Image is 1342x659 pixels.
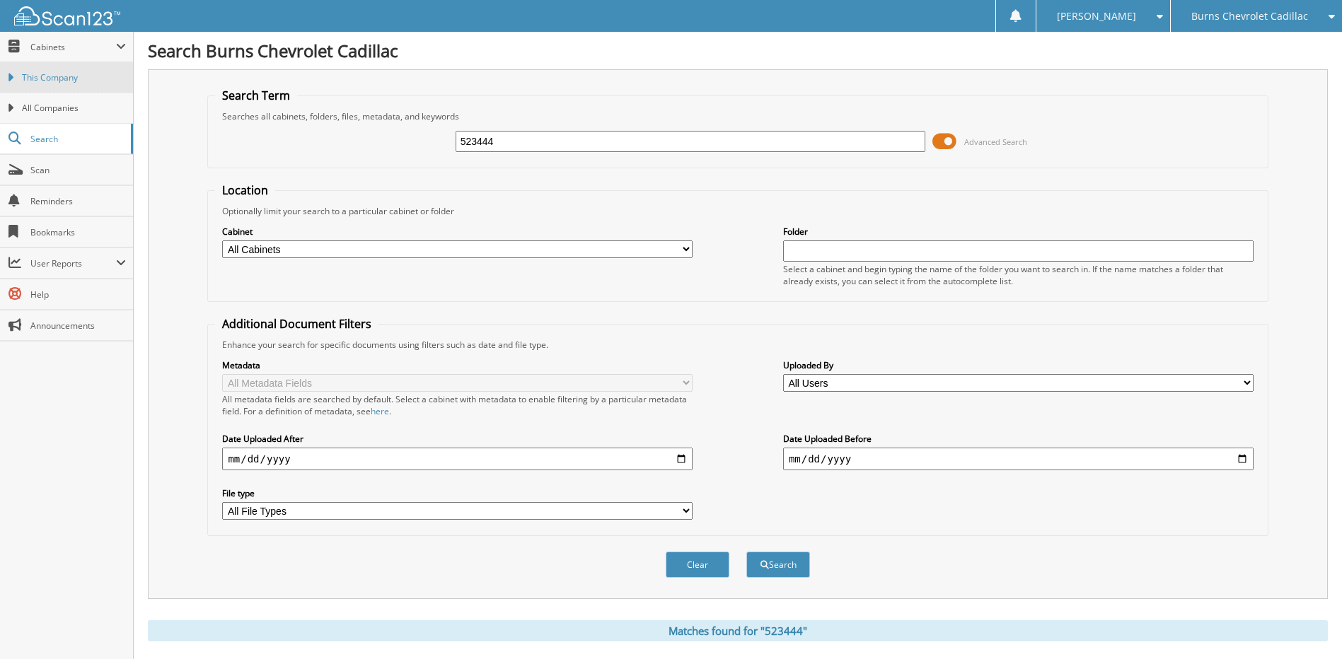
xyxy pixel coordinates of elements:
[148,39,1328,62] h1: Search Burns Chevrolet Cadillac
[30,320,126,332] span: Announcements
[1057,12,1136,21] span: [PERSON_NAME]
[22,71,126,84] span: This Company
[222,359,693,371] label: Metadata
[22,102,126,115] span: All Companies
[746,552,810,578] button: Search
[215,182,275,198] legend: Location
[783,263,1254,287] div: Select a cabinet and begin typing the name of the folder you want to search in. If the name match...
[222,433,693,445] label: Date Uploaded After
[783,226,1254,238] label: Folder
[30,288,126,301] span: Help
[783,359,1254,371] label: Uploaded By
[148,620,1328,641] div: Matches found for "523444"
[14,6,120,25] img: scan123-logo-white.svg
[30,257,116,269] span: User Reports
[222,393,693,417] div: All metadata fields are searched by default. Select a cabinet with metadata to enable filtering b...
[215,110,1260,122] div: Searches all cabinets, folders, files, metadata, and keywords
[215,88,297,103] legend: Search Term
[215,316,378,332] legend: Additional Document Filters
[222,448,693,470] input: start
[1271,591,1342,659] iframe: Chat Widget
[30,195,126,207] span: Reminders
[30,133,124,145] span: Search
[30,226,126,238] span: Bookmarks
[666,552,729,578] button: Clear
[783,448,1254,470] input: end
[215,205,1260,217] div: Optionally limit your search to a particular cabinet or folder
[215,339,1260,351] div: Enhance your search for specific documents using filters such as date and file type.
[222,226,693,238] label: Cabinet
[964,136,1027,147] span: Advanced Search
[30,41,116,53] span: Cabinets
[783,433,1254,445] label: Date Uploaded Before
[371,405,389,417] a: here
[1191,12,1308,21] span: Burns Chevrolet Cadillac
[30,164,126,176] span: Scan
[222,487,693,499] label: File type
